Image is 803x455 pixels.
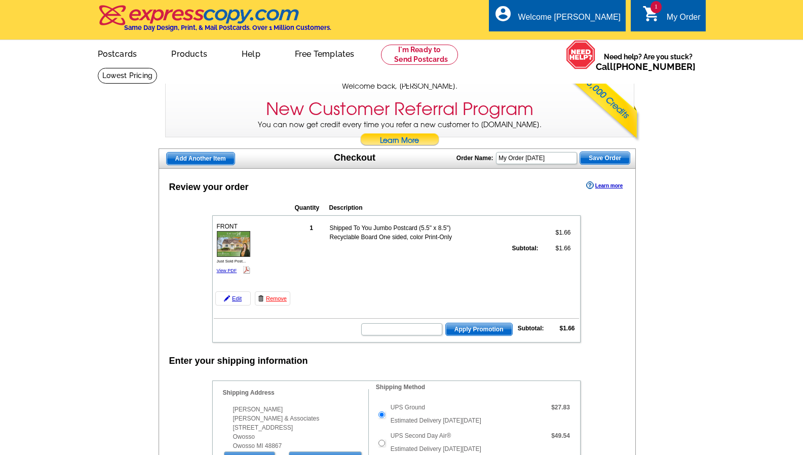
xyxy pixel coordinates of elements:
td: $1.66 [540,223,571,242]
strong: 1 [310,224,313,232]
i: shopping_cart [642,5,661,23]
i: account_circle [494,5,512,23]
img: trashcan-icon.gif [258,295,264,301]
a: Learn More [360,133,440,148]
span: Just Sold Post... [217,259,246,263]
img: help [566,40,596,69]
td: Shipped To You Jumbo Postcard (5.5" x 8.5") Recyclable Board One sided, color Print-Only [329,223,476,242]
span: Need help? Are you stuck? [596,52,701,72]
span: Save Order [580,152,630,164]
a: Learn more [586,181,623,189]
div: Review your order [169,180,249,194]
a: Postcards [82,41,154,65]
div: Welcome [PERSON_NAME] [518,13,621,27]
th: Description [329,203,514,213]
div: FRONT [215,220,252,276]
a: Edit [215,291,251,306]
span: Estimated Delivery [DATE][DATE] [391,445,481,452]
a: Free Templates [279,41,371,65]
span: 1 [651,1,662,13]
span: Apply Promotion [446,323,512,335]
a: Remove [255,291,290,306]
strong: Order Name: [456,155,493,162]
strong: Subtotal: [512,245,539,252]
img: pdf_logo.png [243,266,250,274]
img: pencil-icon.gif [224,295,230,301]
span: Welcome back, [PERSON_NAME]. [342,81,457,92]
span: Estimated Delivery [DATE][DATE] [391,417,481,424]
strong: $27.83 [551,404,570,411]
strong: $1.66 [559,325,575,332]
a: Products [155,41,223,65]
h4: Shipping Address [223,389,368,396]
div: [PERSON_NAME] [PERSON_NAME] & Associates [STREET_ADDRESS] Owosso Owosso MI 48867 [223,405,368,450]
td: $1.66 [540,243,571,253]
a: Same Day Design, Print, & Mail Postcards. Over 1 Million Customers. [98,12,331,31]
strong: Subtotal: [518,325,544,332]
div: Enter your shipping information [169,354,308,368]
h3: New Customer Referral Program [266,99,533,120]
label: UPS Ground [391,403,425,412]
a: View PDF [217,268,237,273]
a: Add Another Item [166,152,235,165]
a: [PHONE_NUMBER] [613,61,696,72]
img: small-thumb.jpg [217,231,250,256]
label: UPS Second Day Air® [391,431,451,440]
h1: Checkout [334,153,375,163]
legend: Shipping Method [375,383,426,392]
th: Quantity [294,203,328,213]
button: Apply Promotion [445,323,513,336]
a: 1 shopping_cart My Order [642,11,701,24]
button: Save Order [580,151,630,165]
strong: $49.54 [551,432,570,439]
p: You can now get credit every time you refer a new customer to [DOMAIN_NAME]. [166,120,634,148]
a: Help [225,41,277,65]
div: My Order [667,13,701,27]
span: Call [596,61,696,72]
span: Add Another Item [167,153,235,165]
h4: Same Day Design, Print, & Mail Postcards. Over 1 Million Customers. [124,24,331,31]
